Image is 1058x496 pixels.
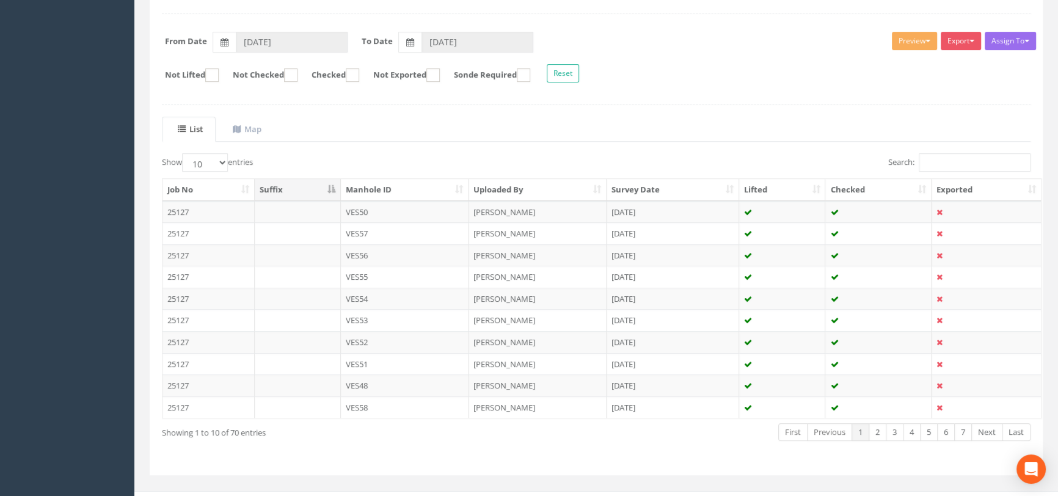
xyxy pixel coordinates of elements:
[162,396,255,418] td: 25127
[607,331,739,353] td: [DATE]
[165,35,207,47] label: From Date
[903,423,921,441] a: 4
[886,423,903,441] a: 3
[971,423,1002,441] a: Next
[221,68,297,82] label: Not Checked
[469,179,607,201] th: Uploaded By: activate to sort column ascending
[469,201,607,223] td: [PERSON_NAME]
[469,374,607,396] td: [PERSON_NAME]
[341,309,469,331] td: VES53
[162,353,255,375] td: 25127
[469,244,607,266] td: [PERSON_NAME]
[469,309,607,331] td: [PERSON_NAME]
[341,288,469,310] td: VES54
[607,374,739,396] td: [DATE]
[341,201,469,223] td: VES50
[182,153,228,172] select: Showentries
[607,201,739,223] td: [DATE]
[607,266,739,288] td: [DATE]
[341,244,469,266] td: VES56
[162,422,513,439] div: Showing 1 to 10 of 70 entries
[825,179,932,201] th: Checked: activate to sort column ascending
[469,331,607,353] td: [PERSON_NAME]
[362,35,393,47] label: To Date
[919,153,1031,172] input: Search:
[341,396,469,418] td: VES58
[162,288,255,310] td: 25127
[162,153,253,172] label: Show entries
[607,179,739,201] th: Survey Date: activate to sort column ascending
[607,288,739,310] td: [DATE]
[1016,454,1046,484] div: Open Intercom Messenger
[547,64,579,82] button: Reset
[807,423,852,441] a: Previous
[469,288,607,310] td: [PERSON_NAME]
[162,244,255,266] td: 25127
[869,423,886,441] a: 2
[941,32,981,50] button: Export
[341,222,469,244] td: VES57
[607,222,739,244] td: [DATE]
[607,309,739,331] td: [DATE]
[233,123,261,134] uib-tab-heading: Map
[954,423,972,441] a: 7
[607,244,739,266] td: [DATE]
[920,423,938,441] a: 5
[469,353,607,375] td: [PERSON_NAME]
[607,396,739,418] td: [DATE]
[162,309,255,331] td: 25127
[162,266,255,288] td: 25127
[1002,423,1031,441] a: Last
[469,266,607,288] td: [PERSON_NAME]
[341,266,469,288] td: VES55
[341,353,469,375] td: VES51
[778,423,808,441] a: First
[932,179,1041,201] th: Exported: activate to sort column ascending
[162,179,255,201] th: Job No: activate to sort column ascending
[937,423,955,441] a: 6
[236,32,348,53] input: From Date
[421,32,533,53] input: To Date
[299,68,359,82] label: Checked
[162,222,255,244] td: 25127
[442,68,530,82] label: Sonde Required
[162,117,216,142] a: List
[178,123,203,134] uib-tab-heading: List
[888,153,1031,172] label: Search:
[255,179,341,201] th: Suffix: activate to sort column descending
[162,374,255,396] td: 25127
[341,179,469,201] th: Manhole ID: activate to sort column ascending
[469,222,607,244] td: [PERSON_NAME]
[162,331,255,353] td: 25127
[162,201,255,223] td: 25127
[739,179,826,201] th: Lifted: activate to sort column ascending
[892,32,937,50] button: Preview
[153,68,219,82] label: Not Lifted
[341,374,469,396] td: VES48
[852,423,869,441] a: 1
[985,32,1036,50] button: Assign To
[361,68,440,82] label: Not Exported
[341,331,469,353] td: VES52
[607,353,739,375] td: [DATE]
[217,117,274,142] a: Map
[469,396,607,418] td: [PERSON_NAME]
